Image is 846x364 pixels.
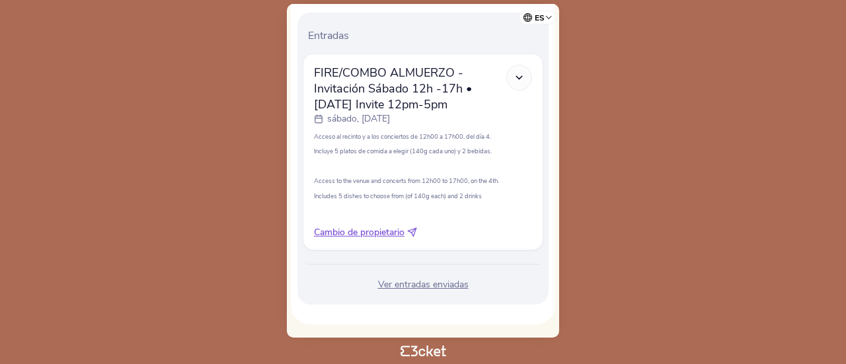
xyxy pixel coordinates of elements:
[303,278,543,291] div: Ver entradas enviadas
[314,176,532,185] p: Access to the venue and concerts from 12h00 to 17h00, on the 4th.
[314,147,532,155] p: Incluye 5 platos de comida a elegir (140g cada uno) y 2 bebidas.
[314,65,506,112] span: FIRE/COMBO ALMUERZO - Invitación Sábado 12h -17h • [DATE] Invite 12pm-5pm
[308,28,543,43] p: Entradas
[314,192,532,200] p: Includes 5 dishes to choose from (of 140g each) and 2 drinks
[314,226,404,239] span: Cambio de propietario
[314,132,532,141] p: Acceso al recinto y a los conciertos de 12h00 a 17h00, del día 4.
[327,112,390,126] p: sábado, [DATE]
